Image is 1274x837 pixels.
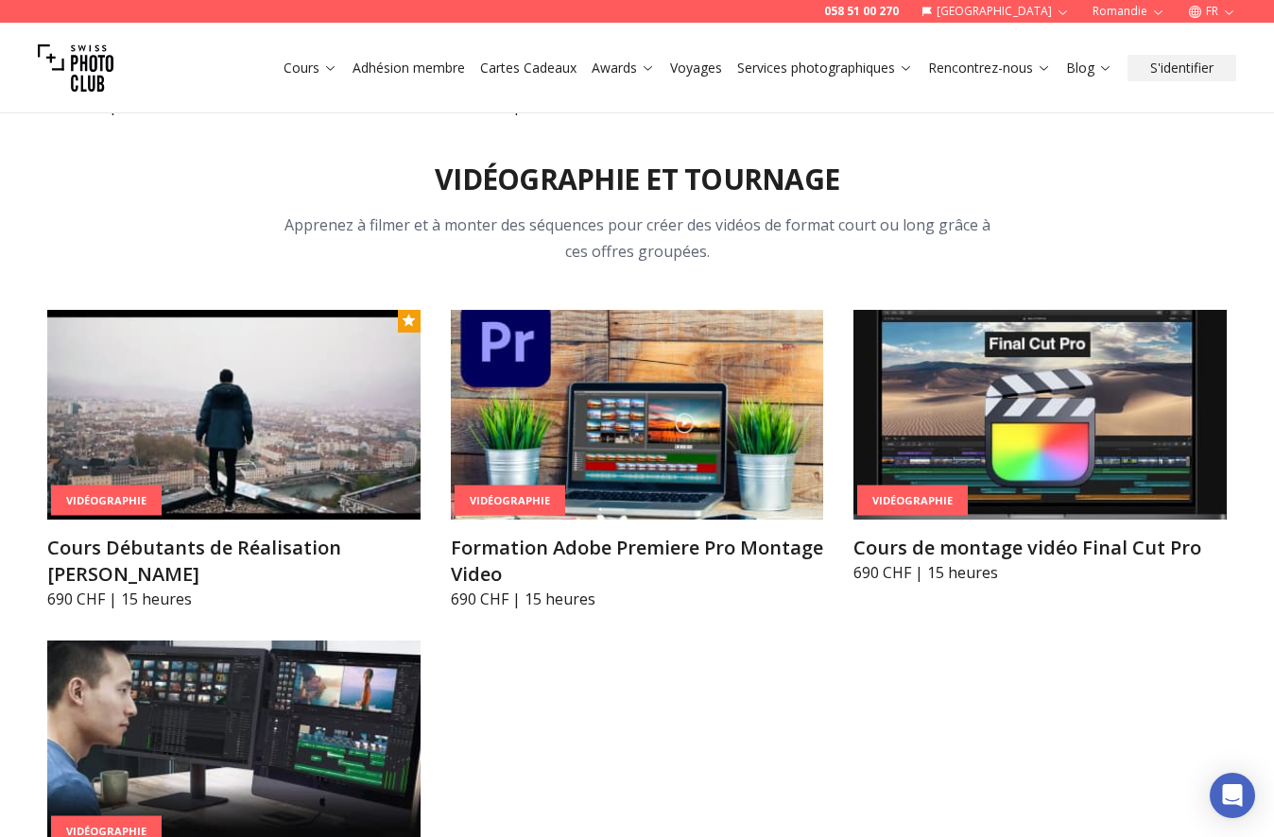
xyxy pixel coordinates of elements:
p: 690 CHF | 15 heures [853,561,1227,584]
h3: Cours de montage vidéo Final Cut Pro [853,535,1227,561]
img: Cours de montage vidéo Final Cut Pro [853,310,1227,520]
a: Services photographiques [737,59,913,77]
a: Awards [592,59,655,77]
img: Cours Débutants de Réalisation Vidéo [47,310,421,520]
p: 690 CHF | 15 heures [451,588,824,610]
button: Cartes Cadeaux [473,55,584,81]
img: Swiss photo club [38,30,113,106]
a: Cartes Cadeaux [480,59,577,77]
a: Formation Adobe Premiere Pro Montage VideoVidéographieFormation Adobe Premiere Pro Montage Video6... [451,310,824,610]
p: 690 CHF | 15 heures [47,588,421,610]
button: Cours [276,55,345,81]
h3: Formation Adobe Premiere Pro Montage Video [451,535,824,588]
a: Cours de montage vidéo Final Cut ProVidéographieCours de montage vidéo Final Cut Pro690 CHF | 15 ... [853,310,1227,584]
button: Blog [1059,55,1120,81]
div: Vidéographie [455,485,565,516]
h3: Cours Débutants de Réalisation [PERSON_NAME] [47,535,421,588]
a: Cours [284,59,337,77]
a: Adhésion membre [353,59,465,77]
h2: Vidéographie et tournage [435,162,839,196]
span: Apprenez à filmer et à monter des séquences pour créer des vidéos de format court ou long grâce à... [284,214,990,262]
img: Formation Adobe Premiere Pro Montage Video [451,310,824,520]
div: Vidéographie [857,485,968,516]
button: Voyages [663,55,730,81]
a: 058 51 00 270 [824,4,899,19]
button: Services photographiques [730,55,921,81]
a: Rencontrez-nous [928,59,1051,77]
button: Awards [584,55,663,81]
button: Adhésion membre [345,55,473,81]
button: Rencontrez-nous [921,55,1059,81]
div: Vidéographie [51,485,162,516]
a: Blog [1066,59,1112,77]
button: S'identifier [1128,55,1236,81]
div: Open Intercom Messenger [1210,773,1255,818]
a: Cours Débutants de Réalisation VidéoVidéographieCours Débutants de Réalisation [PERSON_NAME]690 C... [47,310,421,610]
a: Voyages [670,59,722,77]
